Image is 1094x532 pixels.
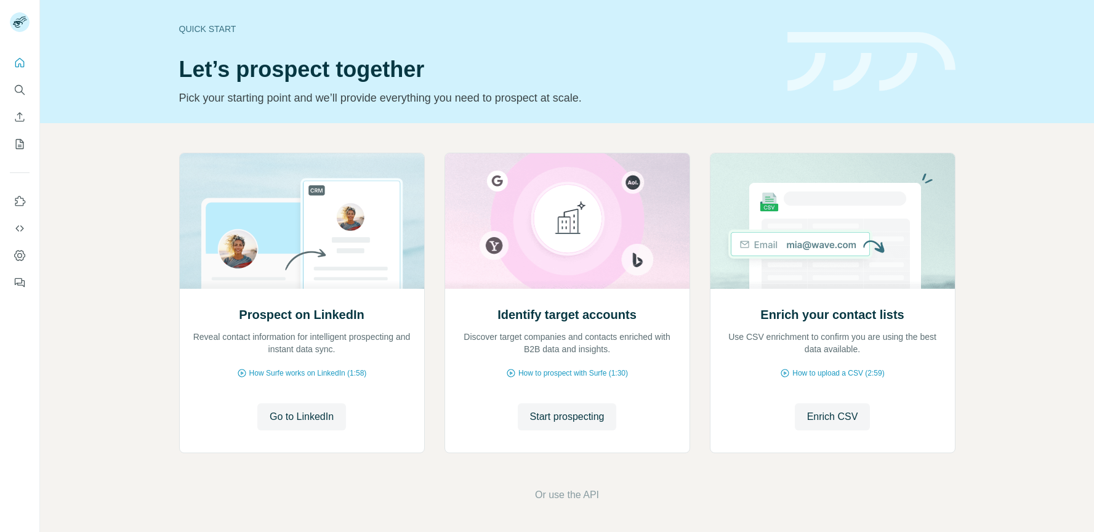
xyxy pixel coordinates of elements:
[792,368,884,379] span: How to upload a CSV (2:59)
[10,272,30,294] button: Feedback
[10,133,30,155] button: My lists
[760,306,904,323] h2: Enrich your contact lists
[807,409,858,424] span: Enrich CSV
[270,409,334,424] span: Go to LinkedIn
[710,153,955,289] img: Enrich your contact lists
[239,306,364,323] h2: Prospect on LinkedIn
[530,409,605,424] span: Start prospecting
[10,79,30,101] button: Search
[179,89,773,107] p: Pick your starting point and we’ll provide everything you need to prospect at scale.
[257,403,346,430] button: Go to LinkedIn
[10,244,30,267] button: Dashboard
[795,403,871,430] button: Enrich CSV
[10,106,30,128] button: Enrich CSV
[192,331,412,355] p: Reveal contact information for intelligent prospecting and instant data sync.
[10,190,30,212] button: Use Surfe on LinkedIn
[518,368,628,379] span: How to prospect with Surfe (1:30)
[444,153,690,289] img: Identify target accounts
[535,488,599,502] button: Or use the API
[10,217,30,240] button: Use Surfe API
[179,153,425,289] img: Prospect on LinkedIn
[497,306,637,323] h2: Identify target accounts
[179,23,773,35] div: Quick start
[179,57,773,82] h1: Let’s prospect together
[518,403,617,430] button: Start prospecting
[723,331,943,355] p: Use CSV enrichment to confirm you are using the best data available.
[457,331,677,355] p: Discover target companies and contacts enriched with B2B data and insights.
[787,32,955,92] img: banner
[10,52,30,74] button: Quick start
[249,368,367,379] span: How Surfe works on LinkedIn (1:58)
